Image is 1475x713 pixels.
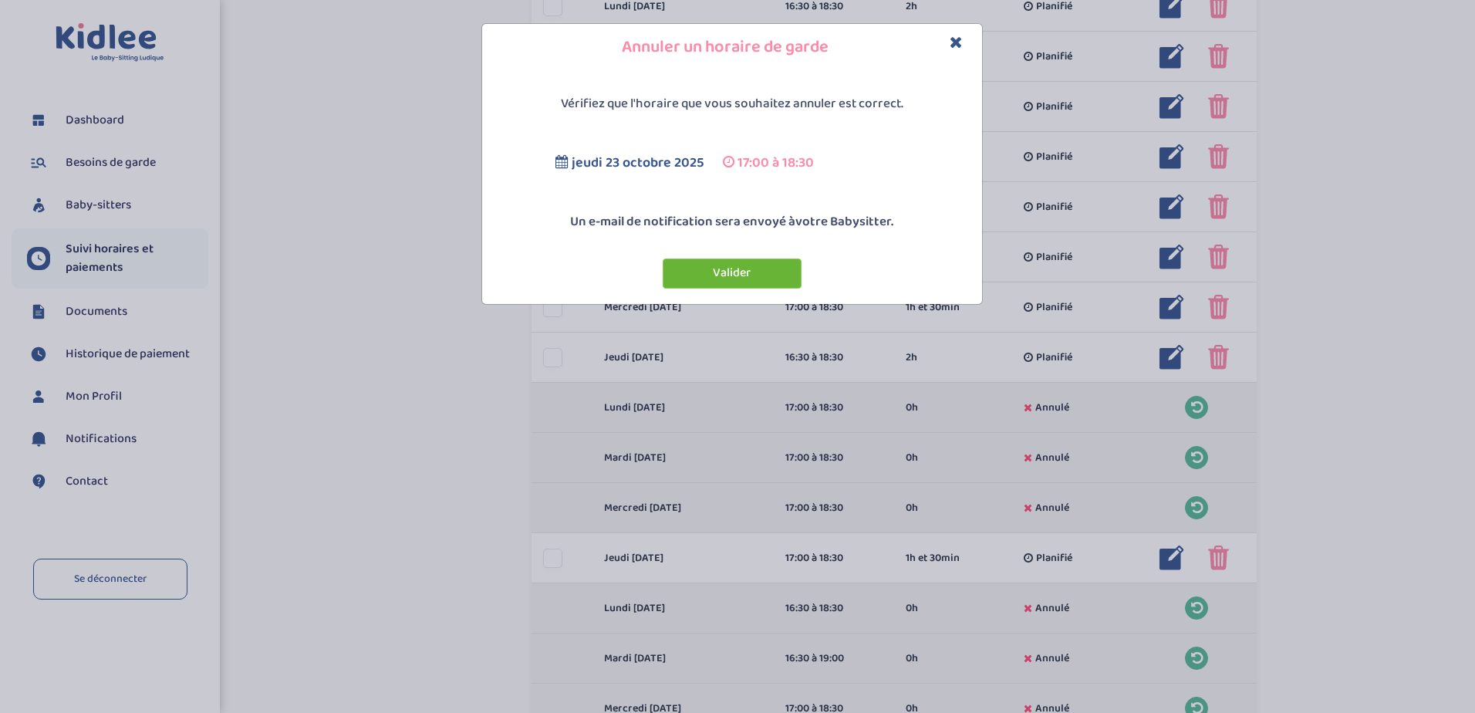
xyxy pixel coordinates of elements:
span: 17:00 à 18:30 [737,152,814,174]
span: votre Babysitter. [795,211,893,232]
button: Valider [663,259,802,289]
p: Un e-mail de notification sera envoyé à [486,212,978,232]
h4: Annuler un horaire de garde [494,35,970,59]
button: Close [950,34,963,52]
span: jeudi 23 octobre 2025 [572,152,704,174]
p: Vérifiez que l'horaire que vous souhaitez annuler est correct. [486,94,978,114]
